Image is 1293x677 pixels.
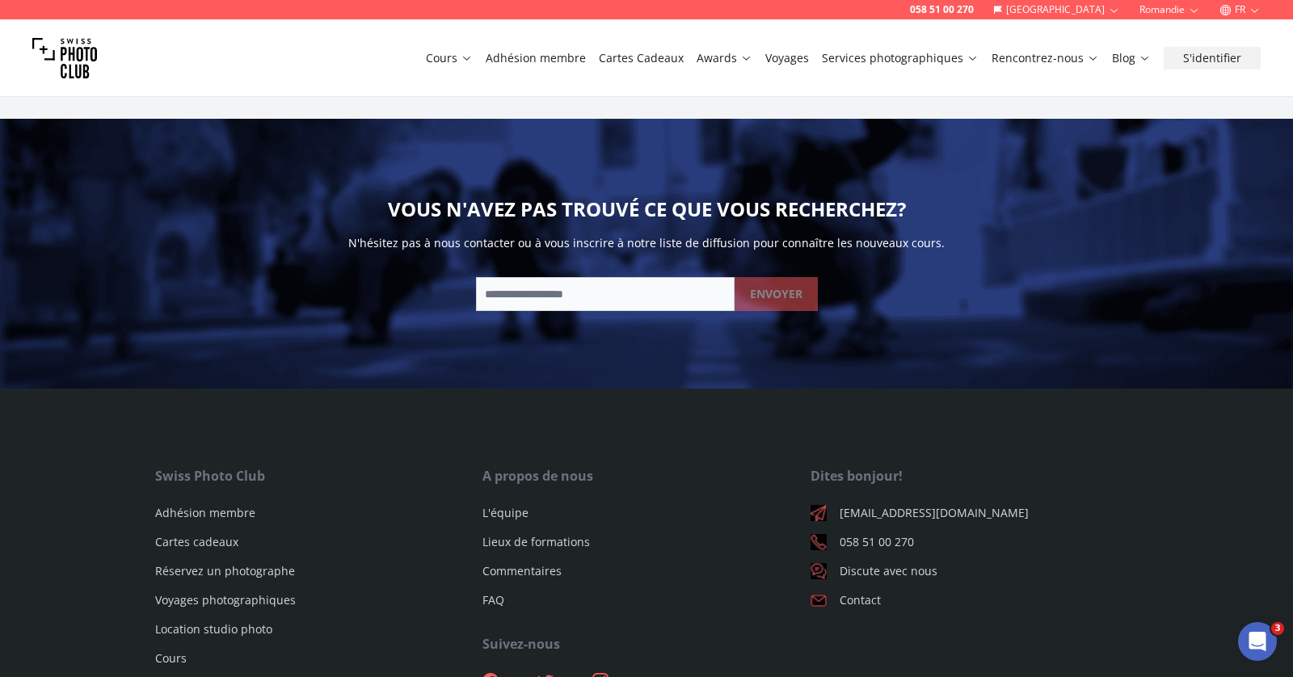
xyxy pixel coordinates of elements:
[811,466,1138,486] div: Dites bonjour!
[1164,47,1261,69] button: S'identifier
[479,47,592,69] button: Adhésion membre
[426,50,473,66] a: Cours
[815,47,985,69] button: Services photographiques
[735,277,818,311] button: ENVOYER
[155,621,272,637] a: Location studio photo
[482,634,810,654] div: Suivez-nous
[155,650,187,666] a: Cours
[1112,50,1151,66] a: Blog
[811,592,1138,608] a: Contact
[592,47,690,69] button: Cartes Cadeaux
[599,50,684,66] a: Cartes Cadeaux
[750,286,802,302] b: ENVOYER
[811,534,1138,550] a: 058 51 00 270
[697,50,752,66] a: Awards
[486,50,586,66] a: Adhésion membre
[992,50,1099,66] a: Rencontrez-nous
[765,50,809,66] a: Voyages
[32,26,97,90] img: Swiss photo club
[811,505,1138,521] a: [EMAIL_ADDRESS][DOMAIN_NAME]
[822,50,979,66] a: Services photographiques
[155,534,238,549] a: Cartes cadeaux
[1106,47,1157,69] button: Blog
[759,47,815,69] button: Voyages
[155,563,295,578] a: Réservez un photographe
[1271,622,1284,635] span: 3
[690,47,759,69] button: Awards
[482,505,529,520] a: L'équipe
[1238,622,1277,661] iframe: Intercom live chat
[348,235,945,251] p: N'hésitez pas à nous contacter ou à vous inscrire à notre liste de diffusion pour connaître les n...
[985,47,1106,69] button: Rencontrez-nous
[910,3,974,16] a: 058 51 00 270
[388,196,906,222] h2: VOUS N'AVEZ PAS TROUVÉ CE QUE VOUS RECHERCHEZ?
[482,466,810,486] div: A propos de nous
[811,563,1138,579] a: Discute avec nous
[482,592,504,608] a: FAQ
[419,47,479,69] button: Cours
[482,563,562,578] a: Commentaires
[155,592,296,608] a: Voyages photographiques
[155,505,255,520] a: Adhésion membre
[482,534,590,549] a: Lieux de formations
[155,466,482,486] div: Swiss Photo Club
